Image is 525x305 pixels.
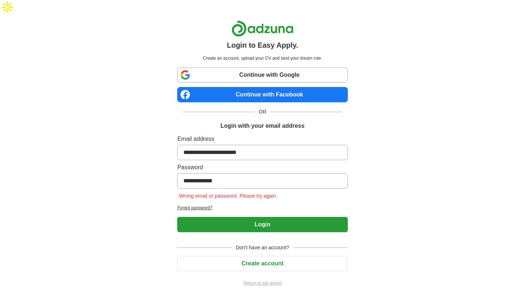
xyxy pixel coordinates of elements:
[177,135,347,143] label: Email address
[179,55,346,62] p: Create an account, upload your CV and land your dream role.
[177,256,347,271] button: Create account
[232,244,294,251] span: Don't have an account?
[177,205,347,211] a: Forgot password?
[177,87,347,102] a: Continue with Facebook
[227,40,298,51] h1: Login to Easy Apply.
[254,108,271,116] span: OR
[177,193,279,199] span: Wrong email or password. Please try again.
[177,260,347,266] a: Create account
[177,163,347,172] label: Password
[221,122,304,130] h1: Login with your email address
[177,67,347,83] a: Continue with Google
[177,280,347,286] a: Return to job advert
[232,20,293,37] img: Adzuna logo
[177,217,347,232] button: Login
